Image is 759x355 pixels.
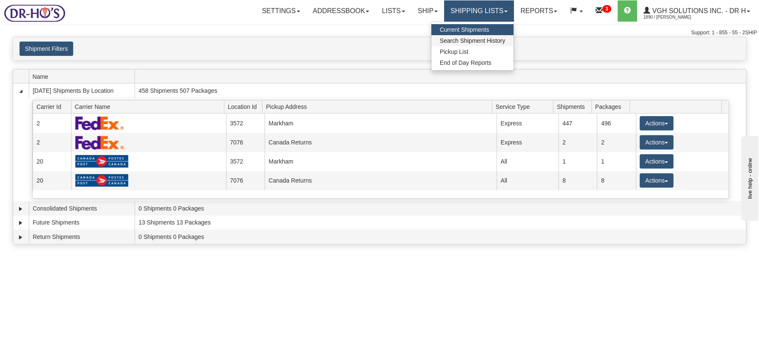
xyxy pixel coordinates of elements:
[557,100,591,113] span: Shipments
[75,174,129,187] img: Canada Post
[33,133,71,152] td: 2
[431,24,514,35] a: Current Shipments
[595,100,630,113] span: Packages
[497,114,558,133] td: Express
[29,201,135,216] td: Consolidated Shipments
[637,0,756,22] a: VGH Solutions Inc. - Dr H 1890 / [PERSON_NAME]
[558,133,597,152] td: 2
[375,0,411,22] a: Lists
[266,100,492,113] span: Pickup Address
[306,0,376,22] a: Addressbook
[75,100,224,113] span: Carrier Name
[640,154,673,169] button: Actions
[226,133,265,152] td: 7076
[33,70,135,83] span: Name
[135,201,746,216] td: 0 Shipments 0 Packages
[17,205,25,213] a: Expand
[33,171,71,190] td: 20
[597,133,635,152] td: 2
[75,155,129,168] img: Canada Post
[589,0,618,22] a: 3
[17,233,25,241] a: Expand
[431,46,514,57] a: Pickup List
[19,42,73,56] button: Shipment Filters
[135,216,746,230] td: 13 Shipments 13 Packages
[265,114,497,133] td: Markham
[75,116,124,130] img: FedEx
[265,152,497,171] td: Markham
[228,100,262,113] span: Location Id
[135,83,746,98] td: 458 Shipments 507 Packages
[597,171,635,190] td: 8
[640,135,673,150] button: Actions
[440,37,505,44] span: Search Shipment History
[17,219,25,227] a: Expand
[36,100,71,113] span: Carrier Id
[29,83,135,98] td: [DATE] Shipments By Location
[440,26,489,33] span: Current Shipments
[496,100,553,113] span: Service Type
[17,87,25,95] a: Collapse
[558,152,597,171] td: 1
[29,230,135,244] td: Return Shipments
[558,114,597,133] td: 447
[29,216,135,230] td: Future Shipments
[431,35,514,46] a: Search Shipment History
[444,0,514,22] a: Shipping lists
[135,230,746,244] td: 0 Shipments 0 Packages
[265,171,497,190] td: Canada Returns
[602,5,611,13] sup: 3
[431,57,514,68] a: End of Day Reports
[2,2,67,24] img: logo1890.jpg
[33,114,71,133] td: 2
[640,173,673,188] button: Actions
[640,116,673,130] button: Actions
[440,48,469,55] span: Pickup List
[33,152,71,171] td: 20
[597,114,635,133] td: 496
[497,171,558,190] td: All
[597,152,635,171] td: 1
[2,29,757,36] div: Support: 1 - 855 - 55 - 2SHIP
[643,13,707,22] span: 1890 / [PERSON_NAME]
[740,134,758,221] iframe: chat widget
[497,133,558,152] td: Express
[226,114,265,133] td: 3572
[411,0,444,22] a: Ship
[650,7,746,14] span: VGH Solutions Inc. - Dr H
[226,171,265,190] td: 7076
[256,0,306,22] a: Settings
[440,59,491,66] span: End of Day Reports
[226,152,265,171] td: 3572
[514,0,563,22] a: Reports
[497,152,558,171] td: All
[6,7,78,14] div: live help - online
[265,133,497,152] td: Canada Returns
[558,171,597,190] td: 8
[75,136,124,150] img: FedEx Express®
